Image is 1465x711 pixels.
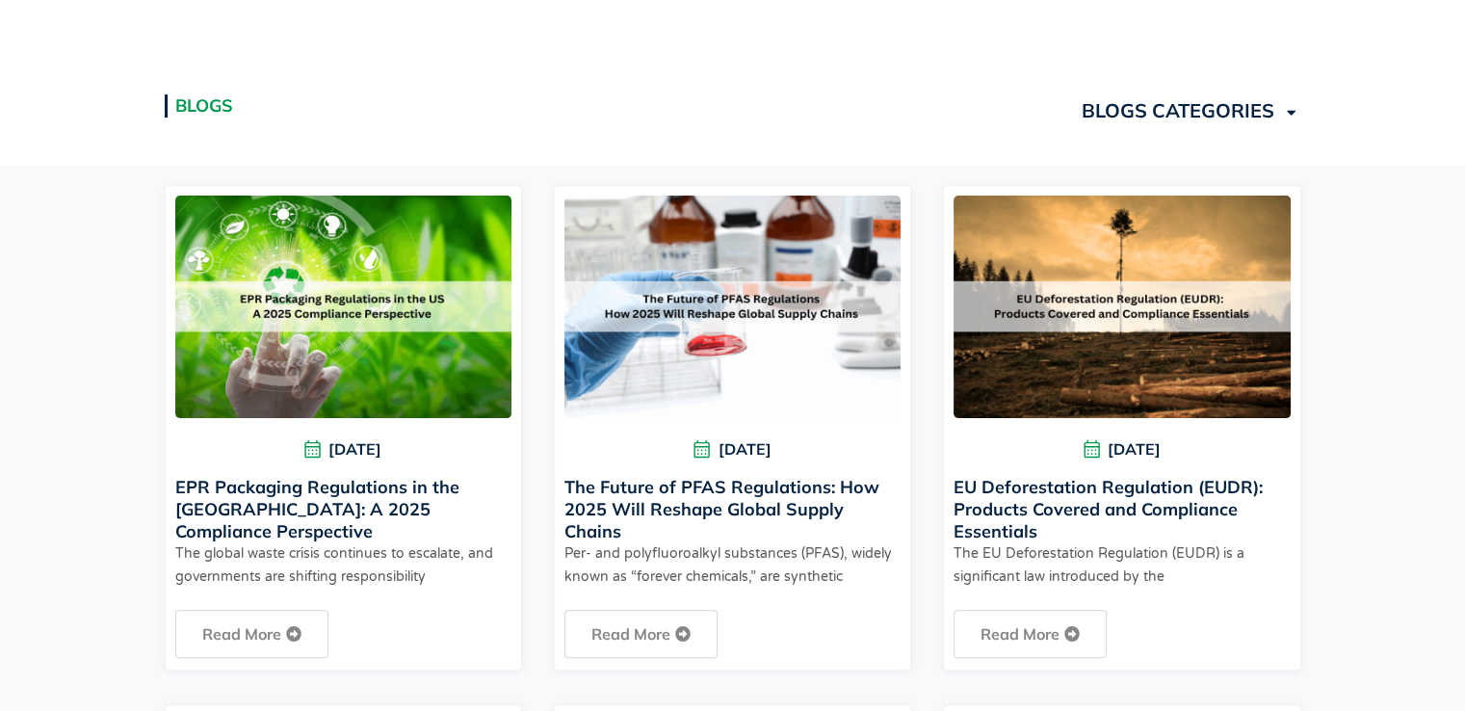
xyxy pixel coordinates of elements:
a: BLOGS CATEGORIES [1069,85,1311,137]
a: Read more about EU Deforestation Regulation (EUDR): Products Covered and Compliance Essentials [954,610,1107,658]
span: [DATE] [564,437,901,461]
a: The Future of PFAS Regulations: How 2025 Will Reshape Global Supply Chains [564,476,879,542]
span: [DATE] [175,437,511,461]
h2: Blogs [175,94,723,118]
p: The global waste crisis continues to escalate, and governments are shifting responsibility [175,542,511,589]
p: Per- and polyfluoroalkyl substances (PFAS), widely known as “forever chemicals,” are synthetic [564,542,901,589]
a: EPR Packaging Regulations in the [GEOGRAPHIC_DATA]: A 2025 Compliance Perspective [175,476,459,542]
a: Read more about The Future of PFAS Regulations: How 2025 Will Reshape Global Supply Chains [564,610,718,658]
p: The EU Deforestation Regulation (EUDR) is a significant law introduced by the [954,542,1290,589]
a: Read more about EPR Packaging Regulations in the US: A 2025 Compliance Perspective [175,610,328,658]
a: EU Deforestation Regulation (EUDR): Products Covered and Compliance Essentials [954,476,1263,542]
span: [DATE] [954,437,1290,461]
